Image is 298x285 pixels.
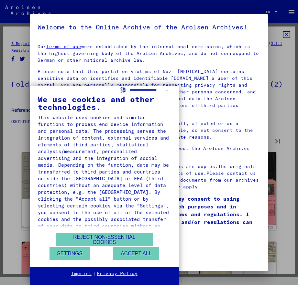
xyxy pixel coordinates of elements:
[38,95,171,111] div: We use cookies and other technologies.
[50,247,90,260] button: Settings
[113,247,159,260] button: Accept all
[38,114,171,236] div: This website uses cookies and similar functions to process end device information and personal da...
[71,270,92,277] a: Imprint
[97,270,138,277] a: Privacy Policy
[56,233,153,246] button: Reject non-essential cookies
